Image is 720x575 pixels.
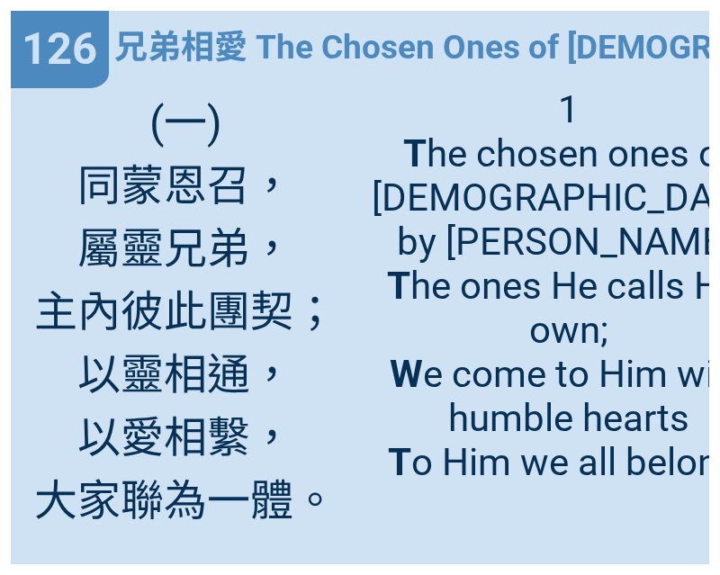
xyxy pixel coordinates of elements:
span: (一) 同蒙恩召， 屬靈兄弟， 主內彼此團契； 以靈相通， 以愛相繫， 大家聯為一體。 [34,87,337,528]
b: T [387,264,410,308]
b: W [390,352,423,396]
b: T [403,131,427,175]
span: 126 [22,23,97,75]
b: T [388,440,411,484]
